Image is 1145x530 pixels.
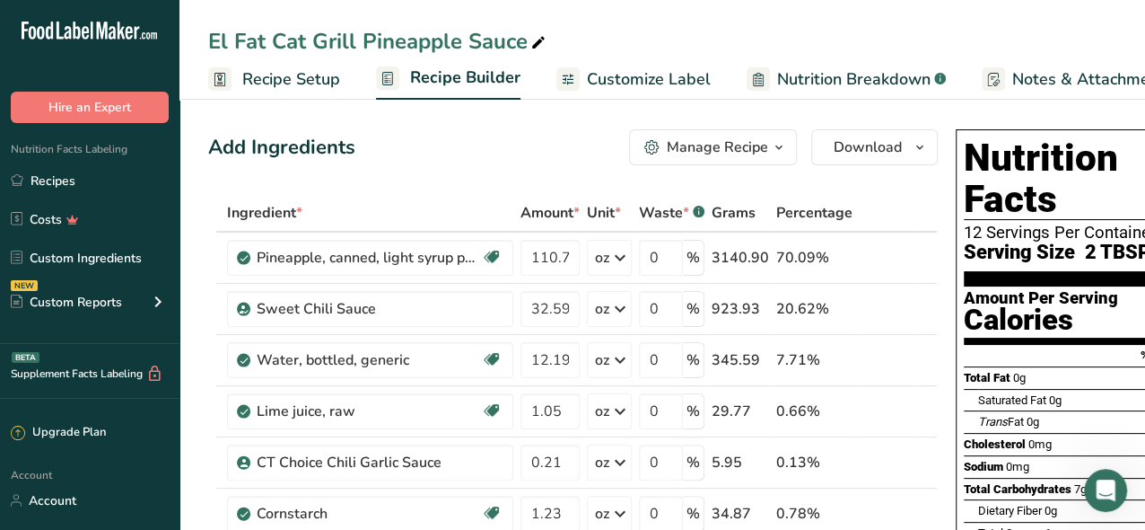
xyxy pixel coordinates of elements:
div: Sweet Chili Sauce [257,298,481,320]
span: Cholesterol [964,437,1026,451]
span: Nutrition Breakdown [777,67,931,92]
button: Hire an Expert [11,92,169,123]
div: 3140.90 [712,247,769,269]
div: 0.66% [776,401,852,422]
div: 345.59 [712,349,769,371]
div: 5.95 [712,452,769,473]
span: Customize Label [587,67,711,92]
span: Amount [520,202,580,224]
span: Unit [587,202,621,224]
div: Manage Recipe [667,137,768,158]
span: Ingredient [227,202,302,224]
a: Recipe Builder [376,57,520,101]
div: El Fat Cat Grill Pineapple Sauce [208,25,549,57]
span: Total Fat [964,371,1010,384]
div: 34.87 [712,503,769,525]
div: oz [595,298,609,320]
div: 70.09% [776,247,852,269]
span: Serving Size [964,242,1075,264]
button: Download [811,129,938,165]
i: Trans [978,415,1008,428]
div: Lime juice, raw [257,401,481,422]
span: Total Carbohydrates [964,482,1071,496]
div: Add Ingredients [208,133,355,163]
span: Sodium [964,460,1003,473]
span: Recipe Setup [242,67,340,92]
a: Recipe Setup [208,59,340,100]
div: Pineapple, canned, light syrup pack, solids and liquids [257,247,481,269]
span: Dietary Fiber [978,504,1042,517]
div: 20.62% [776,298,852,320]
div: 29.77 [712,401,769,422]
span: 0g [1027,415,1039,428]
span: 0mg [1028,437,1052,451]
div: Waste [639,202,704,224]
div: oz [595,452,609,473]
div: oz [595,401,609,422]
div: 923.93 [712,298,769,320]
div: NEW [11,280,38,291]
a: Nutrition Breakdown [747,59,946,100]
div: Cornstarch [257,503,481,525]
span: Download [834,137,902,158]
a: Customize Label [556,59,711,100]
span: Grams [712,202,756,224]
span: Recipe Builder [410,66,520,90]
span: Percentage [776,202,852,224]
span: Saturated Fat [978,393,1046,407]
span: Fat [978,415,1024,428]
div: Upgrade Plan [11,424,106,442]
span: 0g [1013,371,1026,384]
button: Manage Recipe [629,129,797,165]
span: 7g [1074,482,1087,496]
div: oz [595,349,609,371]
span: 0g [1049,393,1062,407]
div: Calories [964,307,1118,333]
span: 0mg [1006,460,1029,473]
div: 7.71% [776,349,852,371]
div: 0.13% [776,452,852,473]
div: oz [595,503,609,525]
div: oz [595,247,609,269]
div: Water, bottled, generic [257,349,481,371]
iframe: Intercom live chat [1084,469,1127,512]
div: CT Choice Chili Garlic Sauce [257,452,481,473]
div: BETA [12,352,39,363]
div: Amount Per Serving [964,290,1118,307]
div: Custom Reports [11,293,122,312]
span: 0g [1044,504,1057,517]
div: 0.78% [776,503,852,525]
